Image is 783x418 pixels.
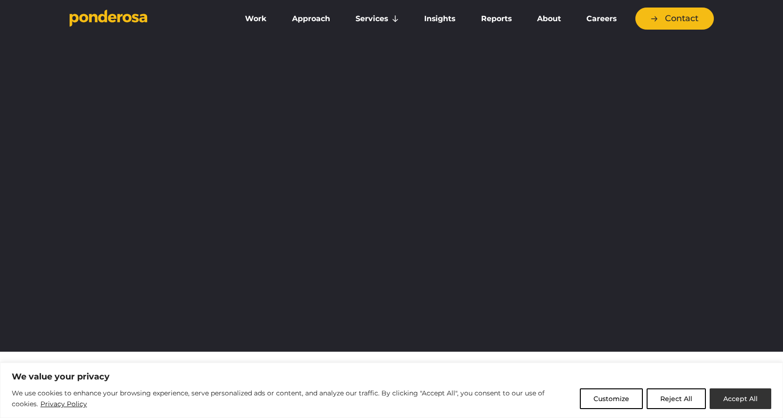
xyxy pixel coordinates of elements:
a: Services [345,9,410,29]
a: Work [234,9,277,29]
button: Reject All [647,388,706,409]
p: We value your privacy [12,371,771,382]
a: Contact [635,8,714,30]
a: Insights [413,9,466,29]
p: We use cookies to enhance your browsing experience, serve personalized ads or content, and analyz... [12,388,573,410]
a: About [526,9,572,29]
a: Privacy Policy [40,398,87,410]
a: Careers [576,9,627,29]
button: Customize [580,388,643,409]
a: Go to homepage [70,9,220,28]
a: Reports [470,9,522,29]
a: Approach [281,9,341,29]
button: Accept All [710,388,771,409]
